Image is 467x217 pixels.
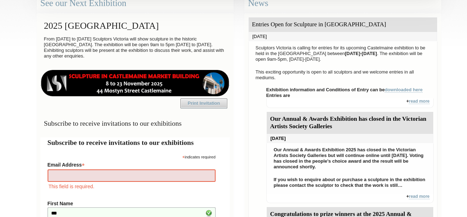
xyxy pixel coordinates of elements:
[266,194,434,203] div: +
[48,201,216,206] label: First Name
[48,183,216,190] div: This field is required.
[267,112,433,134] div: Our Annual & Awards Exhibition has closed in the Victorian Artists Society Galleries
[249,32,437,41] div: [DATE]
[270,175,430,190] p: If you wish to enquire about or purchase a sculpture in the exhibition please contact the sculpto...
[249,17,437,32] div: Entries Open for Sculpture in [GEOGRAPHIC_DATA]
[252,67,434,82] p: This exciting opportunity is open to all sculptors and we welcome entries in all mediums.
[345,51,377,56] strong: [DATE]-[DATE]
[48,153,216,160] div: indicates required
[40,17,230,34] h2: 2025 [GEOGRAPHIC_DATA]
[267,134,433,143] div: [DATE]
[180,98,227,108] a: Print Invitation
[40,70,230,96] img: castlemaine-ldrbd25v2.png
[40,34,230,61] p: From [DATE] to [DATE] Sculptors Victoria will show sculpture in the historic [GEOGRAPHIC_DATA]. T...
[270,145,430,172] p: Our Annual & Awards Exhibition 2025 has closed in the Victorian Artists Society Galleries but wil...
[252,43,434,64] p: Sculptors Victoria is calling for entries for its upcoming Castelmaine exhibition to be held in t...
[266,87,423,93] strong: Exhibition information and Conditions of Entry can be
[48,160,216,168] label: Email Address
[40,116,230,130] h3: Subscribe to receive invitations to our exhibitions
[266,98,434,108] div: +
[409,99,429,104] a: read more
[48,137,223,148] h2: Subscribe to receive invitations to our exhibitions
[385,87,423,93] a: downloaded here
[409,194,429,199] a: read more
